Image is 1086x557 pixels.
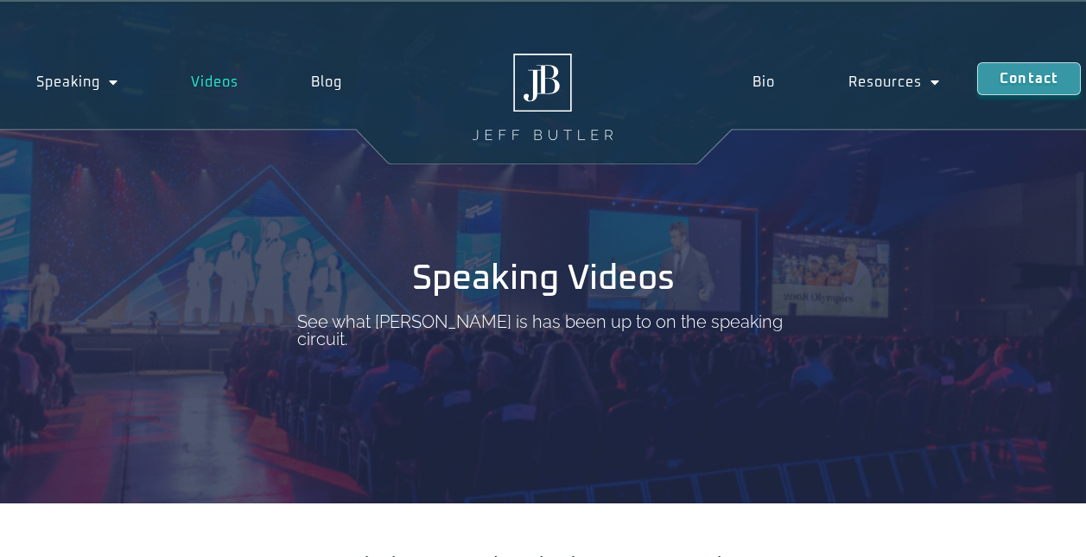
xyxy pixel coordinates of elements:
h1: Speaking Videos [412,261,675,296]
p: See what [PERSON_NAME] is has been up to on the speaking circuit. [297,313,790,348]
nav: Menu [715,62,977,102]
a: Resources [812,62,977,102]
a: Contact [977,62,1081,95]
a: Videos [155,62,275,102]
span: Contact [1000,72,1058,86]
a: Blog [275,62,378,102]
a: Bio [715,62,811,102]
